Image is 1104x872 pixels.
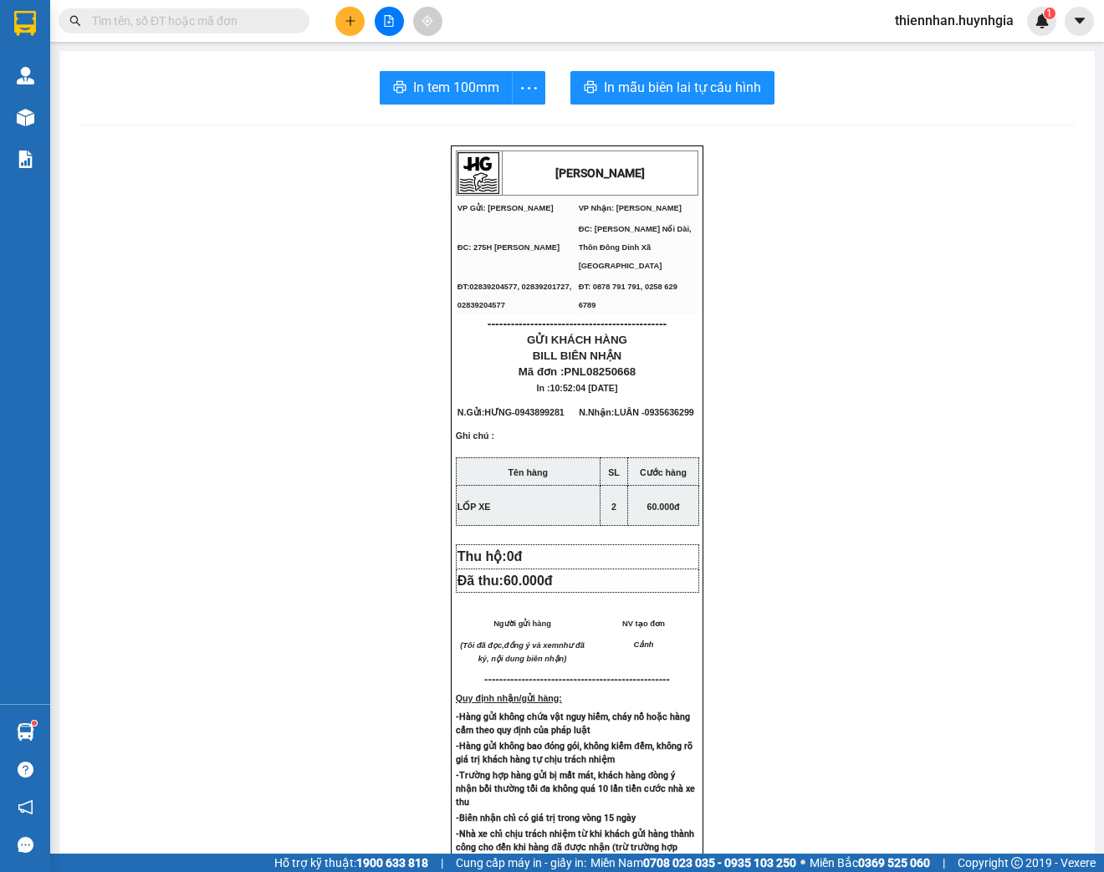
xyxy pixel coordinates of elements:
input: Tìm tên, số ĐT hoặc mã đơn [92,12,289,30]
img: warehouse-icon [17,723,34,741]
span: VP Nhận: [PERSON_NAME] [579,204,682,212]
span: ---------------------------------------------- [488,317,667,330]
button: plus [335,7,365,36]
span: Đã thu: [457,574,553,588]
span: ĐC: [PERSON_NAME] Nối Dài, Thôn Đông Dinh Xã [GEOGRAPHIC_DATA] [579,225,692,270]
span: LỐP XE [457,502,491,512]
span: In : [537,383,618,393]
img: logo [457,152,499,194]
span: thiennhan.huynhgia [882,10,1027,31]
strong: Tên hàng [509,467,548,477]
button: more [512,71,545,105]
span: 1 [1046,8,1052,19]
span: copyright [1011,857,1023,869]
span: ĐT:02839204577, 02839201727, 02839204577 [457,283,571,309]
strong: Cước hàng [640,467,687,477]
button: file-add [375,7,404,36]
span: 2 [611,502,616,512]
span: caret-down [1072,13,1087,28]
img: icon-new-feature [1035,13,1050,28]
span: In tem 100mm [413,77,499,98]
span: HƯNG [484,407,512,417]
span: In mẫu biên lai tự cấu hình [604,77,761,98]
span: Miền Nam [590,854,796,872]
span: Người gửi hàng [493,620,551,628]
span: ĐT: 0878 791 791, 0258 629 6789 [579,283,677,309]
span: PNL08250668 [564,365,636,378]
span: aim [422,15,433,27]
sup: 1 [32,721,37,726]
span: Hỗ trợ kỹ thuật: [274,854,428,872]
sup: 1 [1044,8,1055,19]
span: ⚪️ [800,859,805,866]
span: ĐC: 275H [PERSON_NAME] [457,243,560,252]
strong: -Trường hợp hàng gửi bị mất mát, khách hàng đòng ý nhận bồi thường tối đa không quá 10 lần tiền c... [456,770,696,808]
span: 0935636299 [645,407,694,417]
span: N.Gửi: [457,407,565,417]
span: printer [584,80,597,96]
img: warehouse-icon [17,67,34,84]
button: printerIn tem 100mm [380,71,513,105]
span: Miền Bắc [810,854,930,872]
span: more [513,78,544,99]
span: search [69,15,81,27]
strong: 1900 633 818 [356,856,428,869]
span: N.Nhận: [579,407,694,417]
span: GỬI KHÁCH HÀNG [527,334,627,346]
button: printerIn mẫu biên lai tự cấu hình [570,71,774,105]
span: Mã đơn : [519,365,636,378]
button: caret-down [1065,7,1094,36]
span: plus [345,15,356,27]
span: 10:52:04 [DATE] [550,383,618,393]
span: ----------------------------------------------- [495,673,670,686]
strong: SL [608,467,620,477]
img: logo-vxr [14,11,36,36]
strong: 0708 023 035 - 0935 103 250 [643,856,796,869]
em: (Tôi đã đọc,đồng ý và xem [460,641,559,650]
span: Cảnh [633,640,653,649]
span: BILL BIÊN NHẬN [533,349,622,362]
em: như đã ký, nội dung biên nhận) [478,641,585,663]
span: | [441,854,443,872]
span: Thu hộ: [457,549,529,563]
span: --- [484,673,495,686]
span: message [18,837,33,853]
img: warehouse-icon [17,109,34,126]
span: Cung cấp máy in - giấy in: [456,854,586,872]
span: question-circle [18,762,33,778]
span: LUÂN - [614,407,693,417]
span: 0đ [507,549,523,563]
span: - [512,407,565,417]
span: | [943,854,945,872]
strong: -Biên nhận chỉ có giá trị trong vòng 15 ngày [456,813,636,824]
span: notification [18,799,33,815]
span: 0943899281 [515,407,565,417]
strong: 0369 525 060 [858,856,930,869]
img: solution-icon [17,150,34,168]
strong: Quy định nhận/gửi hàng: [456,693,562,703]
strong: -Hàng gửi không chứa vật nguy hiểm, cháy nổ hoặc hàng cấm theo quy định của pháp luật [456,711,690,736]
button: aim [413,7,442,36]
strong: -Hàng gửi không bao đóng gói, không kiểm đếm, không rõ giá trị khách hàng tự chịu trách nhiệm [456,741,693,765]
span: VP Gửi: [PERSON_NAME] [457,204,554,212]
span: printer [393,80,406,96]
span: 60.000đ [647,502,679,512]
span: Ghi chú : [456,431,494,454]
span: 60.000đ [503,574,553,588]
strong: [PERSON_NAME] [555,166,645,180]
span: NV tạo đơn [622,620,665,628]
span: file-add [383,15,395,27]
